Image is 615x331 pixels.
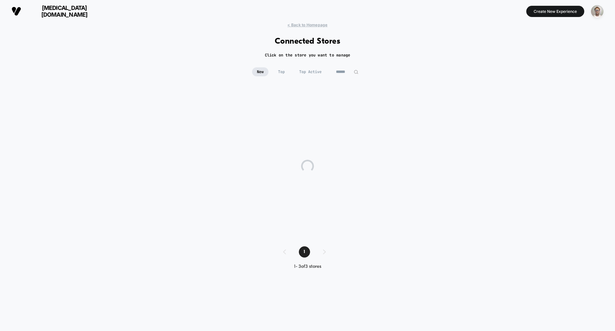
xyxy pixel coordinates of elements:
button: Create New Experience [526,6,584,17]
button: [MEDICAL_DATA][DOMAIN_NAME] [10,4,105,18]
h1: Connected Stores [275,37,340,46]
h2: Click on the store you want to manage [265,53,350,58]
span: [MEDICAL_DATA][DOMAIN_NAME] [26,4,103,18]
img: edit [354,70,358,74]
span: Top [273,67,290,76]
span: Top Active [294,67,326,76]
span: New [252,67,268,76]
span: < Back to Homepage [287,22,327,27]
img: Visually logo [12,6,21,16]
img: ppic [591,5,603,18]
button: ppic [589,5,605,18]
